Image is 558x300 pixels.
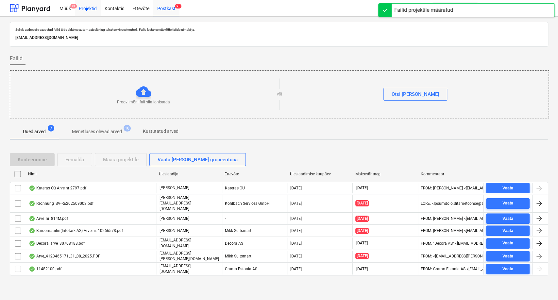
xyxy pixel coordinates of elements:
div: Decora_arve_30708188.pdf [29,241,85,246]
button: Vaata [486,238,530,249]
span: [DATE] [355,240,368,246]
button: Vaata [486,183,530,193]
div: Üleslaadimise kuupäev [290,172,350,176]
div: Vaata [502,265,513,273]
div: Vaata [PERSON_NAME] grupeerituna [158,155,238,164]
div: Proovi mõni fail siia lohistadavõiOtsi [PERSON_NAME] [10,70,549,118]
p: [PERSON_NAME] [160,216,189,221]
div: Vaata [502,185,513,192]
p: [EMAIL_ADDRESS][PERSON_NAME][DOMAIN_NAME] [160,251,219,262]
div: Ettevõte [224,172,284,176]
div: Kateras Oü Arve nr 2797.pdf [29,185,86,191]
span: 10 [124,125,131,132]
div: [DATE] [290,254,301,258]
div: Vaata [502,215,513,222]
button: Vaata [486,251,530,261]
p: [PERSON_NAME] [160,185,189,191]
button: Vaata [PERSON_NAME] grupeerituna [149,153,246,166]
div: Mikk Suitsmart [222,251,287,262]
div: Vaata [502,227,513,235]
p: Uued arved [23,128,46,135]
div: Andmed failist loetud [29,266,35,272]
div: [DATE] [290,186,301,190]
span: [DATE] [355,185,368,191]
div: [DATE] [290,201,301,206]
div: Andmed failist loetud [29,201,35,206]
div: Andmed failist loetud [29,241,35,246]
button: Vaata [486,198,530,209]
p: [PERSON_NAME] [160,228,189,234]
div: Failid projektile määratud [394,6,453,14]
span: [DATE] [355,216,369,222]
div: Kateras OÜ [222,183,287,193]
div: 11482100.pdf [29,266,61,272]
div: Arve_4123465171_31_08_2025.PDF [29,254,100,259]
p: Sellele aadressile saadetud failid töödeldakse automaatselt ning tehakse viirusekontroll. Failid ... [15,27,543,32]
div: Maksetähtaeg [355,172,415,176]
p: või [277,92,282,97]
span: [DATE] [355,266,368,272]
button: Vaata [486,213,530,224]
button: Otsi [PERSON_NAME] [383,88,447,101]
span: 9+ [70,4,77,9]
span: 7 [48,125,54,132]
div: Vaata [502,239,513,247]
span: [DATE] [355,200,369,206]
p: [PERSON_NAME][EMAIL_ADDRESS][DOMAIN_NAME] [160,195,219,212]
p: [EMAIL_ADDRESS][DOMAIN_NAME] [15,34,543,41]
div: Andmed failist loetud [29,228,35,233]
div: Vaata [502,200,513,207]
div: [DATE] [290,241,301,246]
div: [DATE] [290,267,301,271]
span: [DATE] [355,253,369,259]
div: Büroomaailm(Infotark AS) Arve nr. 10266578.pdf [29,228,123,233]
div: Üleslaadija [159,172,219,176]
button: Vaata [486,225,530,236]
p: Menetluses olevad arved [72,128,122,135]
div: Andmed failist loetud [29,216,35,221]
div: Andmed failist loetud [29,254,35,259]
span: [DATE] [355,228,369,234]
div: Vaata [502,253,513,260]
div: Arve_nr_814M.pdf [29,216,68,221]
div: [DATE] [290,228,301,233]
div: Otsi [PERSON_NAME] [392,90,439,98]
div: Mikk Suitsmart [222,225,287,236]
span: 9+ [175,4,181,9]
p: Proovi mõni fail siia lohistada [117,99,170,105]
div: Kommentaar [421,172,481,176]
div: - [222,213,287,224]
button: Vaata [486,264,530,274]
p: [EMAIL_ADDRESS][DOMAIN_NAME] [160,263,219,274]
span: Failid [10,55,23,62]
div: Andmed failist loetud [29,185,35,191]
p: Kustutatud arved [143,128,178,135]
div: Nimi [28,172,154,176]
div: Cramo Estonia AS [222,263,287,274]
div: Kohlbach Services GmbH [222,195,287,212]
div: Decora AS [222,238,287,249]
div: [DATE] [290,216,301,221]
p: [EMAIL_ADDRESS][DOMAIN_NAME] [160,238,219,249]
div: Rechnung_SV-RE202509003.pdf [29,201,93,206]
